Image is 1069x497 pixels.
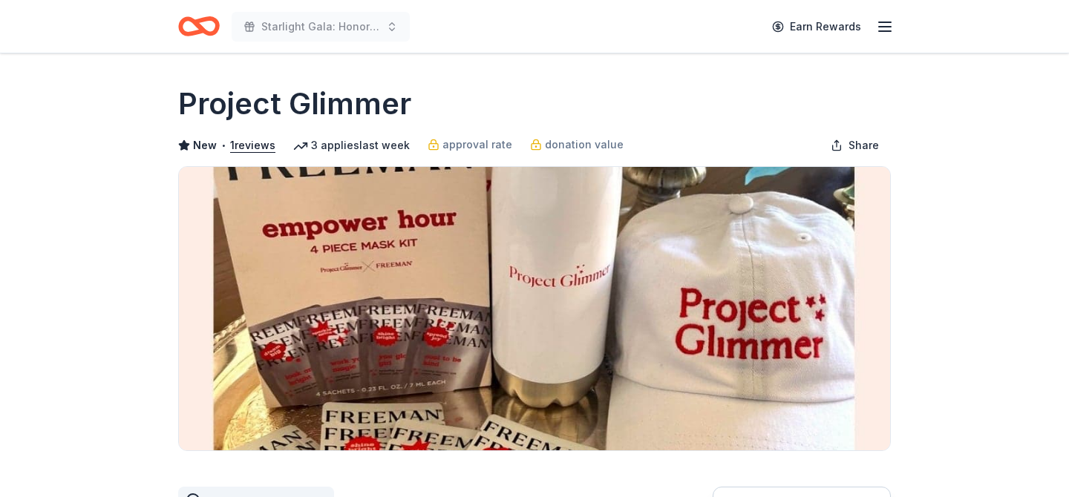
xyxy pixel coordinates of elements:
span: approval rate [442,136,512,154]
span: Share [849,136,879,154]
h1: Project Glimmer [178,83,411,125]
button: 1reviews [230,136,275,154]
span: New [193,136,217,154]
a: Home [178,9,220,44]
a: Earn Rewards [763,13,870,40]
div: 3 applies last week [293,136,410,154]
button: Share [819,131,891,160]
img: Image for Project Glimmer [179,167,890,450]
span: • [221,139,226,151]
a: donation value [530,136,624,154]
a: approval rate [428,136,512,154]
span: Starlight Gala: Honoring Nuestro Mundo’s Brightest [261,18,380,36]
button: Starlight Gala: Honoring Nuestro Mundo’s Brightest [232,12,410,42]
span: donation value [545,136,624,154]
